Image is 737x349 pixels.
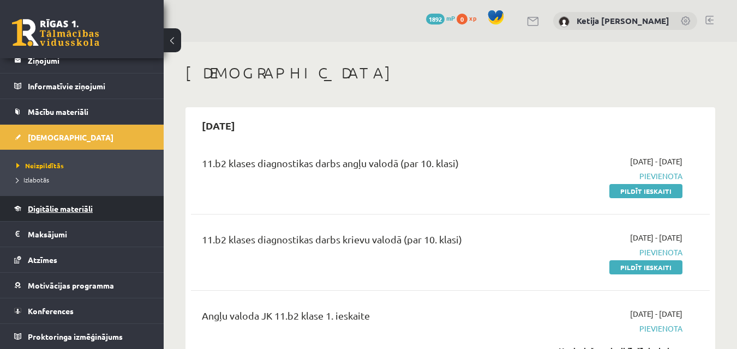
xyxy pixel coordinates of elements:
a: Konferences [14,298,150,323]
a: Neizpildītās [16,161,153,170]
span: [DATE] - [DATE] [630,308,682,320]
a: [DEMOGRAPHIC_DATA] [14,125,150,150]
h2: [DATE] [191,113,246,138]
a: Pildīt ieskaiti [609,260,682,274]
a: 1892 mP [426,14,455,22]
a: Pildīt ieskaiti [609,184,682,198]
span: [DEMOGRAPHIC_DATA] [28,132,113,142]
span: Motivācijas programma [28,280,114,290]
a: Rīgas 1. Tālmācības vidusskola [12,19,99,46]
img: Ketija Nikola Kmeta [559,16,570,27]
a: Informatīvie ziņojumi [14,74,150,99]
span: Pievienota [533,323,682,334]
span: Pievienota [533,170,682,182]
h1: [DEMOGRAPHIC_DATA] [185,64,715,82]
span: Izlabotās [16,175,49,184]
a: Ketija [PERSON_NAME] [577,15,669,26]
span: 0 [457,14,468,25]
span: Pievienota [533,247,682,258]
legend: Maksājumi [28,222,150,247]
span: Neizpildītās [16,161,64,170]
a: Mācību materiāli [14,99,150,124]
span: Digitālie materiāli [28,204,93,213]
legend: Informatīvie ziņojumi [28,74,150,99]
a: 0 xp [457,14,482,22]
span: [DATE] - [DATE] [630,232,682,243]
a: Maksājumi [14,222,150,247]
a: Digitālie materiāli [14,196,150,221]
span: Konferences [28,306,74,316]
span: [DATE] - [DATE] [630,156,682,167]
div: Angļu valoda JK 11.b2 klase 1. ieskaite [202,308,517,328]
a: Izlabotās [16,175,153,185]
a: Proktoringa izmēģinājums [14,324,150,349]
span: Mācību materiāli [28,107,88,117]
a: Ziņojumi [14,48,150,73]
a: Motivācijas programma [14,273,150,298]
span: xp [469,14,476,22]
div: 11.b2 klases diagnostikas darbs krievu valodā (par 10. klasi) [202,232,517,252]
div: 11.b2 klases diagnostikas darbs angļu valodā (par 10. klasi) [202,156,517,176]
span: Atzīmes [28,255,57,265]
span: mP [446,14,455,22]
legend: Ziņojumi [28,48,150,73]
span: Proktoringa izmēģinājums [28,332,123,341]
a: Atzīmes [14,247,150,272]
span: 1892 [426,14,445,25]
